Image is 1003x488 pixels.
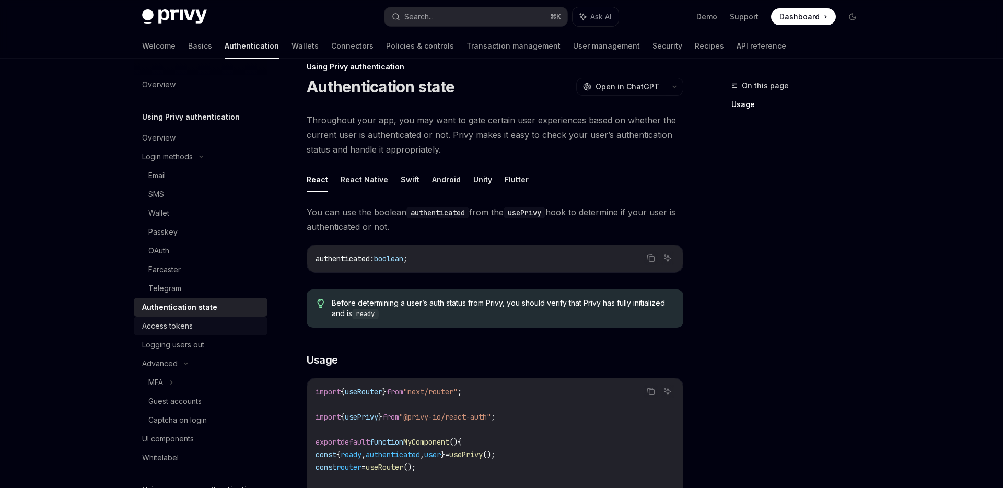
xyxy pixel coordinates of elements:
[366,450,420,459] span: authenticated
[316,462,336,472] span: const
[341,412,345,422] span: {
[661,251,674,265] button: Ask AI
[148,376,163,389] div: MFA
[148,395,202,408] div: Guest accounts
[361,462,366,472] span: =
[307,113,683,157] span: Throughout your app, you may want to gate certain user experiences based on whether the current u...
[441,450,445,459] span: }
[134,448,267,467] a: Whitelabel
[142,301,217,313] div: Authentication state
[695,33,724,59] a: Recipes
[449,437,458,447] span: ()
[148,169,166,182] div: Email
[148,414,207,426] div: Captcha on login
[142,451,179,464] div: Whitelabel
[401,167,419,192] button: Swift
[148,282,181,295] div: Telegram
[652,33,682,59] a: Security
[644,251,658,265] button: Copy the contents from the code block
[148,226,178,238] div: Passkey
[134,75,267,94] a: Overview
[731,96,869,113] a: Usage
[576,78,666,96] button: Open in ChatGPT
[332,298,673,319] span: Before determining a user’s auth status from Privy, you should verify that Privy has fully initia...
[644,385,658,398] button: Copy the contents from the code block
[134,335,267,354] a: Logging users out
[134,223,267,241] a: Passkey
[742,79,789,92] span: On this page
[374,254,403,263] span: boolean
[134,411,267,429] a: Captcha on login
[142,111,240,123] h5: Using Privy authentication
[148,207,169,219] div: Wallet
[382,412,399,422] span: from
[316,254,370,263] span: authenticated
[134,279,267,298] a: Telegram
[142,150,193,163] div: Login methods
[432,167,461,192] button: Android
[550,13,561,21] span: ⌘ K
[341,437,370,447] span: default
[225,33,279,59] a: Authentication
[505,167,529,192] button: Flutter
[317,299,324,308] svg: Tip
[404,10,434,23] div: Search...
[134,166,267,185] a: Email
[307,353,338,367] span: Usage
[386,33,454,59] a: Policies & controls
[399,412,491,422] span: "@privy-io/react-auth"
[403,437,449,447] span: MyComponent
[844,8,861,25] button: Toggle dark mode
[134,392,267,411] a: Guest accounts
[316,450,336,459] span: const
[352,309,379,319] code: ready
[134,129,267,147] a: Overview
[336,450,341,459] span: {
[142,78,176,91] div: Overview
[696,11,717,22] a: Demo
[403,387,458,397] span: "next/router"
[406,207,469,218] code: authenticated
[445,450,449,459] span: =
[384,7,567,26] button: Search...⌘K
[345,412,378,422] span: usePrivy
[316,387,341,397] span: import
[188,33,212,59] a: Basics
[134,241,267,260] a: OAuth
[420,450,424,459] span: ,
[730,11,759,22] a: Support
[737,33,786,59] a: API reference
[779,11,820,22] span: Dashboard
[331,33,374,59] a: Connectors
[403,254,407,263] span: ;
[134,317,267,335] a: Access tokens
[458,437,462,447] span: {
[148,188,164,201] div: SMS
[661,385,674,398] button: Ask AI
[148,245,169,257] div: OAuth
[134,204,267,223] a: Wallet
[573,7,619,26] button: Ask AI
[291,33,319,59] a: Wallets
[336,462,361,472] span: router
[504,207,545,218] code: usePrivy
[341,167,388,192] button: React Native
[142,357,178,370] div: Advanced
[307,62,683,72] div: Using Privy authentication
[142,433,194,445] div: UI components
[596,82,659,92] span: Open in ChatGPT
[345,387,382,397] span: useRouter
[473,167,492,192] button: Unity
[307,167,328,192] button: React
[142,33,176,59] a: Welcome
[134,429,267,448] a: UI components
[370,437,403,447] span: function
[483,450,495,459] span: ();
[366,462,403,472] span: useRouter
[378,412,382,422] span: }
[387,387,403,397] span: from
[142,132,176,144] div: Overview
[491,412,495,422] span: ;
[382,387,387,397] span: }
[316,437,341,447] span: export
